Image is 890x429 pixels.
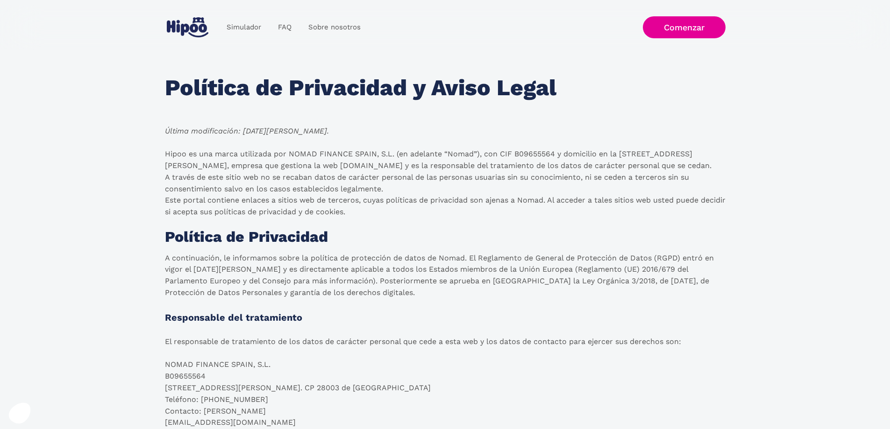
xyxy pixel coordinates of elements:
[270,18,300,36] a: FAQ
[165,336,681,429] p: El responsable de tratamiento de los datos de carácter personal que cede a esta web y los datos d...
[165,76,556,100] h1: Política de Privacidad y Aviso Legal
[165,148,726,218] p: Hipoo es una marca utilizada por NOMAD FINANCE SPAIN, S.L. (en adelante “Nomad”), con CIF B096555...
[643,16,726,38] a: Comenzar
[165,253,726,299] p: A continuación, le informamos sobre la política de protección de datos de Nomad. El Reglamento de...
[165,229,328,245] h1: Política de Privacidad
[218,18,270,36] a: Simulador
[300,18,369,36] a: Sobre nosotros
[165,127,329,135] em: Última modificación: [DATE][PERSON_NAME].
[165,312,302,323] strong: Responsable del tratamiento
